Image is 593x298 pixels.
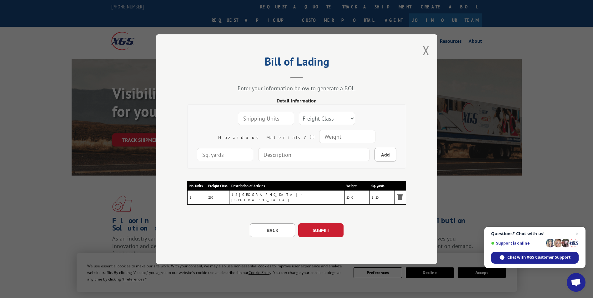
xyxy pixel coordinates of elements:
th: Freight Class [206,181,229,190]
button: Add [374,148,396,161]
h2: Bill of Lading [187,57,406,69]
button: SUBMIT [298,223,344,237]
th: Weight [344,181,369,190]
td: 200 [344,190,369,204]
td: 250 [206,190,229,204]
input: Description [258,148,369,161]
input: Shipping Units [238,112,294,125]
input: Hazardous Materials? [310,135,314,139]
td: 1 [187,190,206,204]
input: Sq. yards [197,148,253,161]
span: Support is online [491,241,544,246]
div: Detail Information [187,97,406,104]
span: Chat with XGS Customer Support [507,255,570,260]
div: Enter your information below to generate a BOL. [187,85,406,92]
img: Remove item [396,193,404,200]
td: 12' [GEOGRAPHIC_DATA] - [GEOGRAPHIC_DATA] [229,190,344,204]
th: Description of Articles [229,181,344,190]
div: Open chat [567,273,585,292]
span: Questions? Chat with us! [491,231,579,236]
th: No. Units [187,181,206,190]
input: Weight [319,130,375,143]
span: Close chat [573,230,581,237]
div: Chat with XGS Customer Support [491,252,579,264]
button: BACK [250,223,295,237]
td: 120 [369,190,394,204]
label: Hazardous Materials? [218,135,314,140]
button: Close modal [423,42,430,59]
th: Sq. yards [369,181,394,190]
